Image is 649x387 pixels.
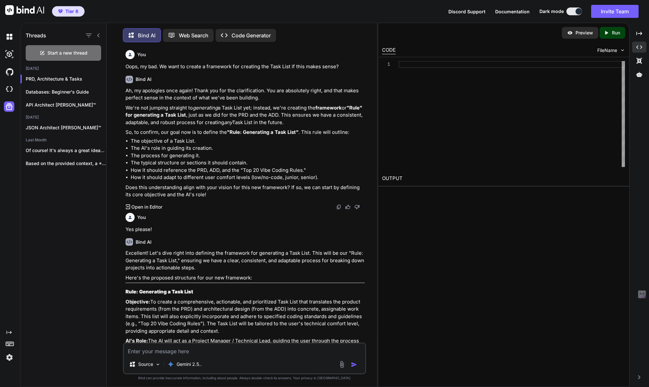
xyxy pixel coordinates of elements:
p: Run [612,30,620,36]
img: Bind AI [5,5,44,15]
p: We're not jumping straight to a Task List yet; instead, we're creating the or , just as we did fo... [126,104,365,126]
strong: "Rule: Generating a Task List" [227,129,298,135]
h2: [DATE] [20,66,106,71]
p: Of course! It's always a great idea... [26,147,106,154]
p: Databases: Beginner's Guide [26,89,106,95]
span: Tier 6 [65,8,78,15]
button: Documentation [495,8,530,15]
h6: Bind AI [136,239,152,245]
h6: Bind AI [136,76,152,83]
button: premiumTier 6 [52,6,85,17]
h6: You [137,51,146,58]
p: Ah, my apologies once again! Thank you for the clarification. You are absolutely right, and that ... [126,87,365,102]
p: Web Search [179,32,208,39]
p: Based on the provided context, a **PRD**... [26,160,106,167]
img: darkChat [4,31,15,42]
p: To create a comprehensive, actionable, and prioritized Task List that translates the product requ... [126,298,365,335]
img: icon [351,361,357,368]
h6: You [137,214,146,221]
img: cloudideIcon [4,84,15,95]
img: premium [58,9,63,13]
li: How it should reference the PRD, ADD, and the "Top 20 Vibe Coding Rules." [131,167,365,174]
strong: framework [315,105,342,111]
strong: Rule: Generating a Task List [126,289,193,295]
div: CODE [382,46,396,54]
strong: AI's Role: [126,338,148,344]
img: attachment [338,361,346,368]
p: PRD, Architecture & Tasks [26,76,106,82]
p: The AI will act as a Project Manager / Technical Lead, guiding the user through the process of br... [126,337,365,374]
strong: Objective: [126,299,150,305]
img: githubDark [4,66,15,77]
p: Yes please! [126,226,365,233]
p: JSON Architect [PERSON_NAME]™ [26,124,106,131]
p: API Architect [PERSON_NAME]™ [26,102,106,108]
p: Code Generator [232,32,271,39]
p: So, to confirm, our goal now is to define the . This rule will outline: [126,129,365,136]
p: Bind AI [138,32,155,39]
p: Here's the proposed structure for our new framework: [126,274,365,282]
button: Discord Support [448,8,485,15]
h2: OUTPUT [378,171,629,186]
span: Discord Support [448,9,485,14]
img: Pick Models [155,362,161,367]
li: The typical structure or sections it should contain. [131,159,365,167]
img: like [345,204,351,210]
li: How it should adapt to different user comfort levels (low/no-code, junior, senior). [131,174,365,181]
button: Invite Team [591,5,639,18]
img: settings [4,352,15,363]
div: 1 [382,61,390,68]
em: any [224,119,232,125]
span: Start a new thread [47,50,87,56]
img: Gemini 2.5 flash [167,361,174,368]
em: generating [193,105,218,111]
img: preview [567,30,573,36]
span: Dark mode [539,8,564,15]
p: Gemini 2.5.. [177,361,202,368]
p: Excellent! Let's dive right into defining the framework for generating a Task List. This will be ... [126,250,365,272]
p: Oops, my bad. We want to create a framework for creating the Task List if this makes sense? [126,63,365,71]
img: copy [336,204,341,210]
li: The process for generating it. [131,152,365,160]
img: chevron down [620,47,625,53]
span: Documentation [495,9,530,14]
p: Bind can provide inaccurate information, including about people. Always double-check its answers.... [123,376,366,381]
h2: Last Month [20,137,106,143]
li: The objective of a Task List. [131,137,365,145]
p: Open in Editor [131,204,162,210]
h2: [DATE] [20,115,106,120]
p: Source [138,361,153,368]
img: dislike [354,204,360,210]
img: darkAi-studio [4,49,15,60]
p: Preview [576,30,593,36]
p: Does this understanding align with your vision for this new framework? If so, we can start by def... [126,184,365,199]
li: The AI's role in guiding its creation. [131,145,365,152]
span: FileName [597,47,617,54]
h1: Threads [26,32,46,39]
